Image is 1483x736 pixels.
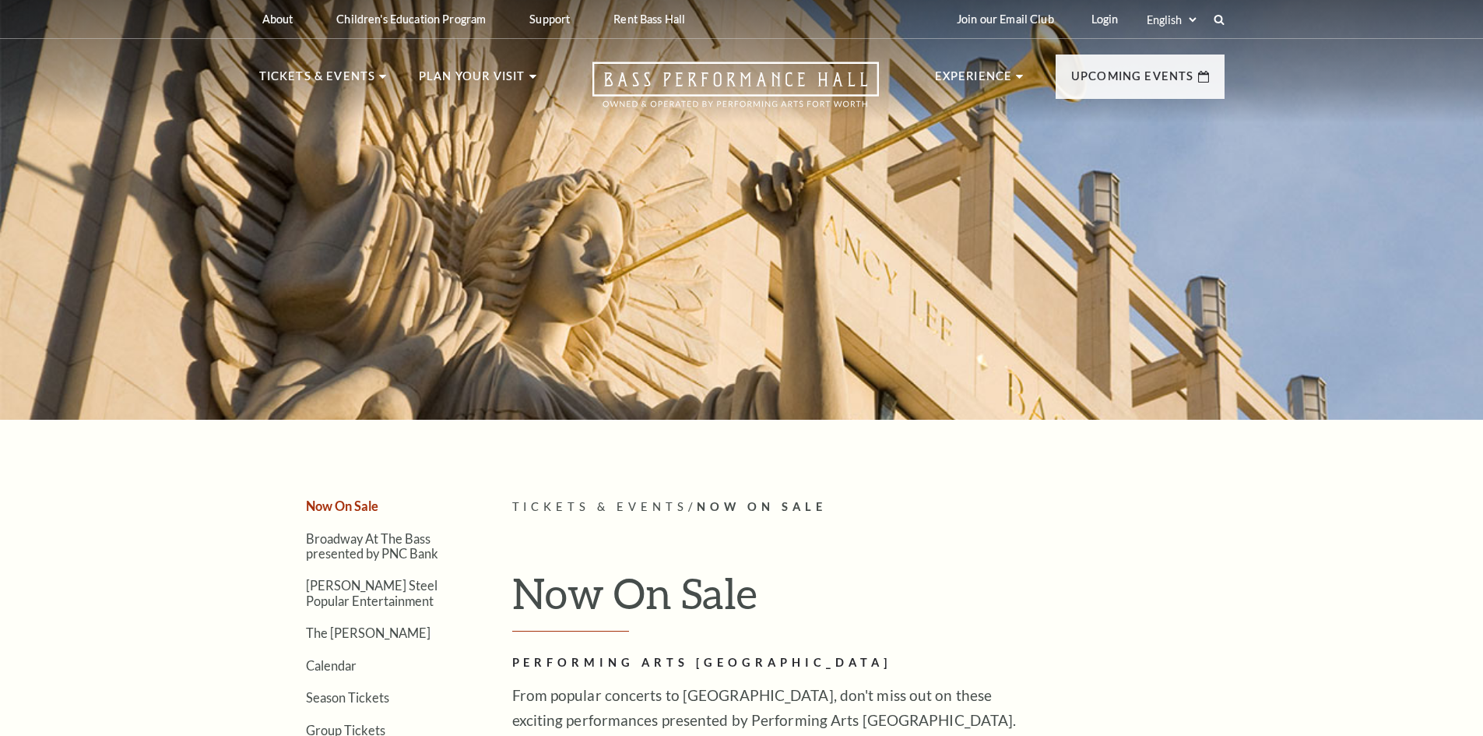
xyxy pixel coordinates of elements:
p: Experience [935,67,1013,95]
select: Select: [1144,12,1199,27]
p: About [262,12,293,26]
a: Calendar [306,658,357,673]
a: Broadway At The Bass presented by PNC Bank [306,531,438,561]
p: / [512,498,1225,517]
h2: Performing Arts [GEOGRAPHIC_DATA] [512,653,1018,673]
a: Now On Sale [306,498,378,513]
span: Now On Sale [697,500,827,513]
span: Tickets & Events [512,500,689,513]
a: Season Tickets [306,690,389,705]
a: The [PERSON_NAME] [306,625,430,640]
p: Plan Your Visit [419,67,525,95]
h1: Now On Sale [512,568,1225,632]
p: Tickets & Events [259,67,376,95]
p: Support [529,12,570,26]
p: Upcoming Events [1071,67,1194,95]
a: [PERSON_NAME] Steel Popular Entertainment [306,578,438,607]
p: Rent Bass Hall [613,12,685,26]
p: Children's Education Program [336,12,486,26]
